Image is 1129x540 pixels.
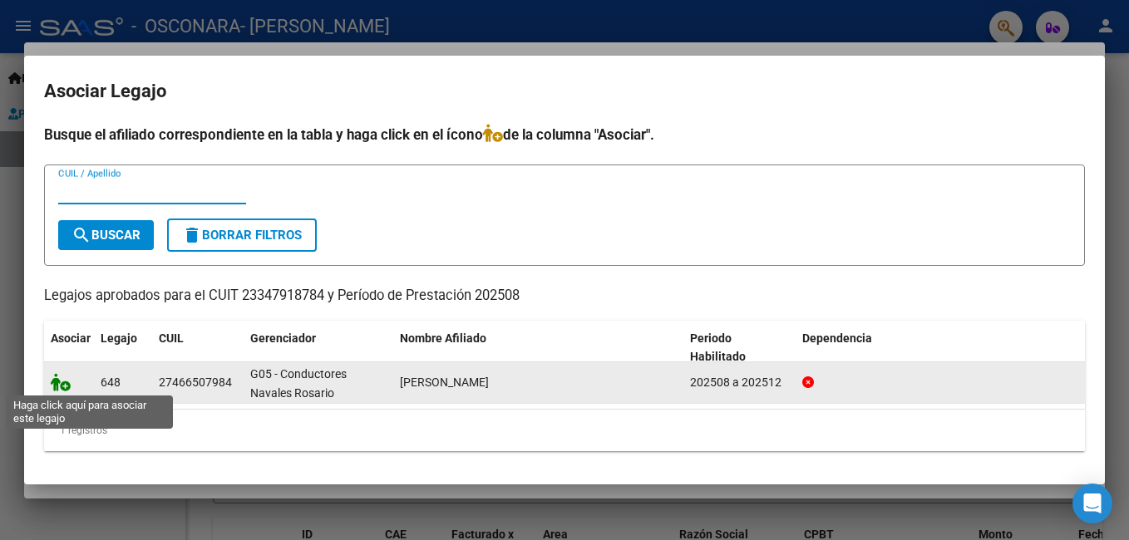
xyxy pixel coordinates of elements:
datatable-header-cell: Gerenciador [244,321,393,376]
button: Borrar Filtros [167,218,317,252]
datatable-header-cell: Asociar [44,321,94,376]
span: Gerenciador [250,331,316,345]
datatable-header-cell: Legajo [94,321,152,376]
span: Asociar [51,331,91,345]
h4: Busque el afiliado correspondiente en la tabla y haga click en el ícono de la columna "Asociar". [44,124,1085,145]
span: Buscar [71,228,141,243]
span: Periodo Habilitado [690,331,746,364]
p: Legajos aprobados para el CUIT 23347918784 y Período de Prestación 202508 [44,286,1085,307]
datatable-header-cell: Nombre Afiliado [393,321,683,376]
div: Open Intercom Messenger [1072,484,1112,523]
mat-icon: search [71,225,91,245]
datatable-header-cell: Dependencia [796,321,1086,376]
mat-icon: delete [182,225,202,245]
span: Borrar Filtros [182,228,302,243]
span: OVIEDO AMBAR SOLEDAD [400,376,489,389]
datatable-header-cell: CUIL [152,321,244,376]
span: 648 [101,376,121,389]
span: Dependencia [802,331,872,345]
span: G05 - Conductores Navales Rosario [250,367,347,400]
span: Nombre Afiliado [400,331,486,345]
button: Buscar [58,220,154,250]
div: 27466507984 [159,373,232,392]
div: 202508 a 202512 [690,373,789,392]
datatable-header-cell: Periodo Habilitado [683,321,796,376]
h2: Asociar Legajo [44,76,1085,107]
span: CUIL [159,331,184,345]
span: Legajo [101,331,137,345]
div: 1 registros [44,410,1085,451]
